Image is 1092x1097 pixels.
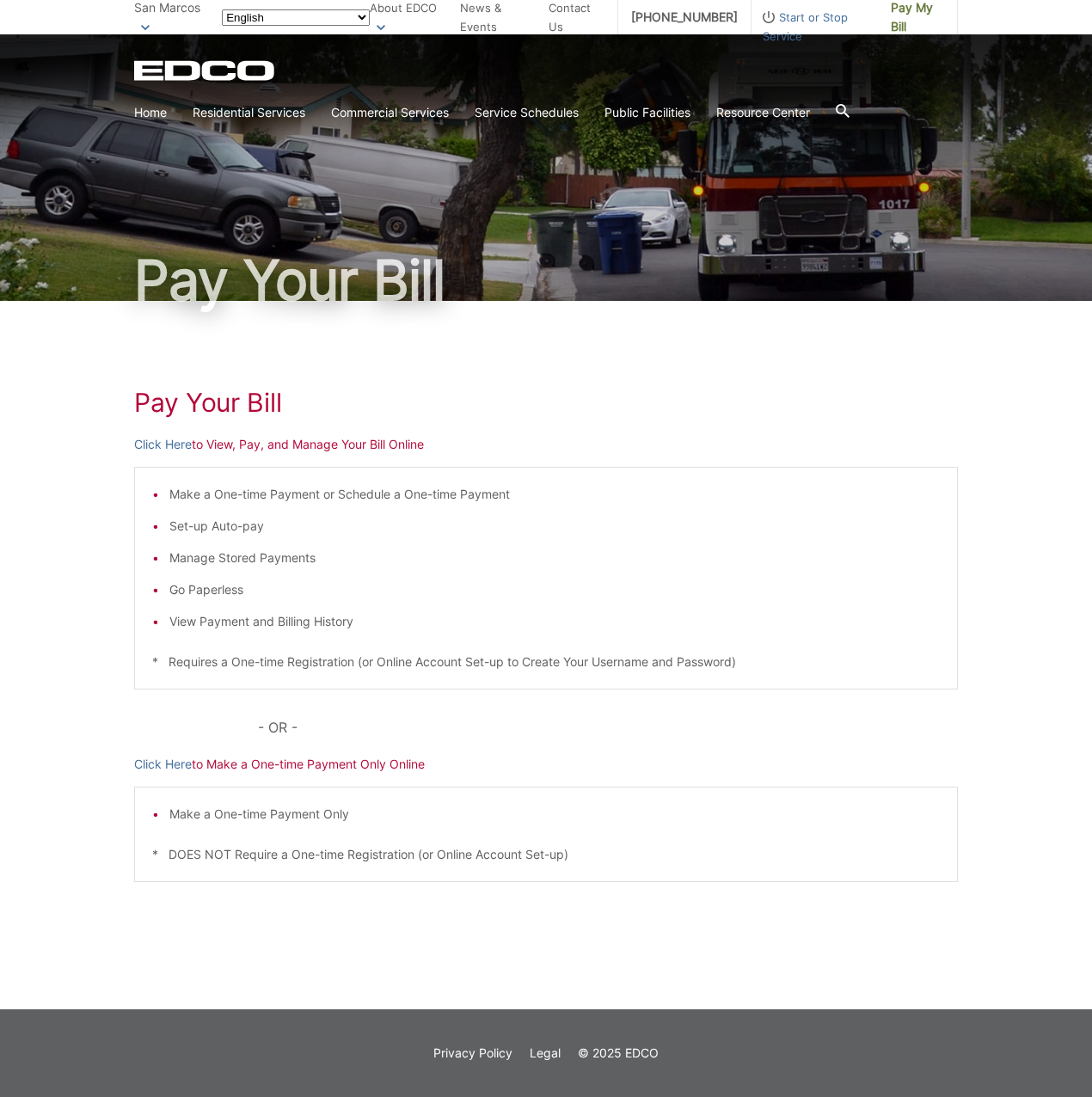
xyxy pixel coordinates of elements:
li: Make a One-time Payment or Schedule a One-time Payment [169,485,940,504]
a: Residential Services [193,103,305,122]
a: Click Here [134,755,192,774]
a: Privacy Policy [433,1044,512,1063]
a: Resource Center [716,103,810,122]
select: Select a language [222,9,370,26]
a: Legal [530,1044,561,1063]
a: Click Here [134,435,192,454]
p: - OR - [258,715,958,739]
h1: Pay Your Bill [134,387,958,418]
li: Set-up Auto-pay [169,517,940,536]
li: View Payment and Billing History [169,612,940,631]
p: * Requires a One-time Registration (or Online Account Set-up to Create Your Username and Password) [152,653,940,671]
p: © 2025 EDCO [578,1044,659,1063]
p: to Make a One-time Payment Only Online [134,755,958,774]
a: Public Facilities [604,103,690,122]
li: Manage Stored Payments [169,548,940,567]
li: Make a One-time Payment Only [169,805,940,824]
p: * DOES NOT Require a One-time Registration (or Online Account Set-up) [152,845,940,864]
a: Commercial Services [331,103,449,122]
li: Go Paperless [169,580,940,599]
p: to View, Pay, and Manage Your Bill Online [134,435,958,454]
a: Service Schedules [475,103,579,122]
h1: Pay Your Bill [134,253,958,308]
a: EDCD logo. Return to the homepage. [134,60,277,81]
a: Home [134,103,167,122]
